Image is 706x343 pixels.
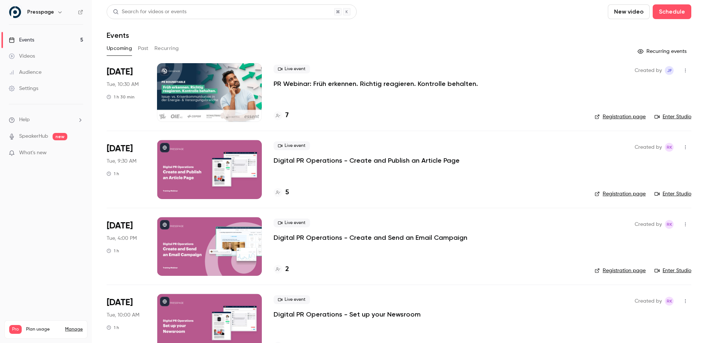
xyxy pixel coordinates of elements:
[107,158,136,165] span: Tue, 9:30 AM
[107,235,137,242] span: Tue, 4:00 PM
[107,171,119,177] div: 1 h
[285,111,289,120] h4: 7
[274,264,289,274] a: 2
[655,113,691,120] a: Enter Studio
[274,233,467,242] a: Digital PR Operations - Create and Send an Email Campaign
[138,43,149,54] button: Past
[274,65,310,73] span: Live event
[635,143,662,152] span: Created by
[9,6,21,18] img: Presspage
[667,297,672,306] span: RK
[154,43,179,54] button: Recurring
[274,111,289,120] a: 7
[274,310,421,319] a: Digital PR Operations - Set up your Newsroom
[665,297,674,306] span: Robin Kleine
[595,190,646,198] a: Registration page
[53,133,67,140] span: new
[665,66,674,75] span: Jesse Finn-Brown
[19,116,30,124] span: Help
[107,143,133,155] span: [DATE]
[655,190,691,198] a: Enter Studio
[667,143,672,152] span: RK
[285,264,289,274] h4: 2
[107,140,145,199] div: Nov 4 Tue, 9:30 AM (Europe/Amsterdam)
[9,53,35,60] div: Videos
[635,220,662,229] span: Created by
[595,267,646,274] a: Registration page
[9,36,34,44] div: Events
[634,46,691,57] button: Recurring events
[65,326,83,332] a: Manage
[653,4,691,19] button: Schedule
[107,325,119,331] div: 1 h
[113,8,186,16] div: Search for videos or events
[107,94,135,100] div: 1 h 30 min
[274,79,478,88] a: PR Webinar: Früh erkennen. Richtig reagieren. Kontrolle behalten.
[107,217,145,276] div: Nov 18 Tue, 4:00 PM (Europe/Amsterdam)
[665,220,674,229] span: Robin Kleine
[667,220,672,229] span: RK
[107,248,119,254] div: 1 h
[667,66,672,75] span: JF
[19,133,48,140] a: SpeakerHub
[635,66,662,75] span: Created by
[19,149,47,157] span: What's new
[665,143,674,152] span: Robin Kleine
[285,188,289,198] h4: 5
[107,297,133,308] span: [DATE]
[9,325,22,334] span: Pro
[274,156,460,165] a: Digital PR Operations - Create and Publish an Article Page
[107,81,139,88] span: Tue, 10:30 AM
[9,116,83,124] li: help-dropdown-opener
[608,4,650,19] button: New video
[274,141,310,150] span: Live event
[274,219,310,227] span: Live event
[9,69,42,76] div: Audience
[107,63,145,122] div: Sep 30 Tue, 10:30 AM (Europe/Berlin)
[274,295,310,304] span: Live event
[274,188,289,198] a: 5
[107,43,132,54] button: Upcoming
[107,311,139,319] span: Tue, 10:00 AM
[107,220,133,232] span: [DATE]
[107,31,129,40] h1: Events
[655,267,691,274] a: Enter Studio
[595,113,646,120] a: Registration page
[635,297,662,306] span: Created by
[107,66,133,78] span: [DATE]
[26,326,61,332] span: Plan usage
[27,8,54,16] h6: Presspage
[9,85,38,92] div: Settings
[74,150,83,156] iframe: Noticeable Trigger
